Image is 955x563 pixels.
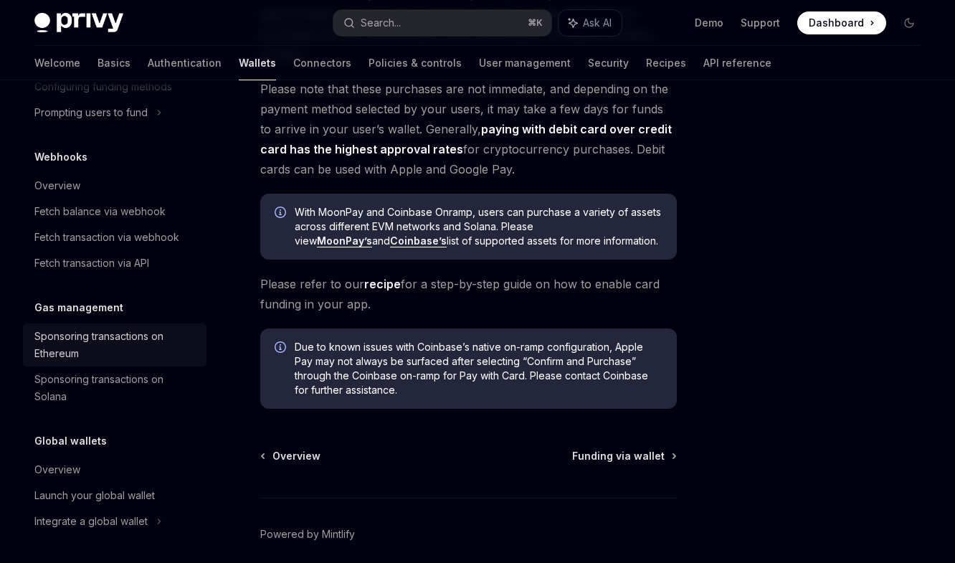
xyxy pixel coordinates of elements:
a: Dashboard [797,11,886,34]
a: Welcome [34,46,80,80]
div: Fetch transaction via webhook [34,229,179,246]
h5: Webhooks [34,148,87,166]
a: Policies & controls [369,46,462,80]
div: Overview [34,461,80,478]
span: Due to known issues with Coinbase’s native on-ramp configuration, Apple Pay may not always be sur... [295,340,662,397]
a: Overview [23,457,206,483]
a: Wallets [239,46,276,80]
a: Funding via wallet [572,449,675,463]
a: Support [741,16,780,30]
div: Sponsoring transactions on Solana [34,371,198,405]
a: Coinbase’s [390,235,447,247]
span: Dashboard [809,16,864,30]
a: Launch your global wallet [23,483,206,508]
a: Security [588,46,629,80]
div: Launch your global wallet [34,487,155,504]
a: Recipes [646,46,686,80]
img: dark logo [34,13,123,33]
div: Search... [361,14,401,32]
span: With MoonPay and Coinbase Onramp, users can purchase a variety of assets across different EVM net... [295,205,662,248]
a: Overview [262,449,320,463]
div: Fetch transaction via API [34,255,149,272]
a: Overview [23,173,206,199]
a: User management [479,46,571,80]
h5: Gas management [34,299,123,316]
a: MoonPay’s [317,235,372,247]
a: Fetch transaction via webhook [23,224,206,250]
a: API reference [703,46,771,80]
span: ⌘ K [528,17,543,29]
span: Overview [272,449,320,463]
span: Please refer to our for a step-by-step guide on how to enable card funding in your app. [260,274,677,314]
a: Fetch transaction via API [23,250,206,276]
a: Sponsoring transactions on Ethereum [23,323,206,366]
a: Connectors [293,46,351,80]
a: recipe [364,277,401,292]
span: Please note that these purchases are not immediate, and depending on the payment method selected ... [260,79,677,179]
a: Powered by Mintlify [260,527,355,541]
div: Prompting users to fund [34,104,148,121]
a: Sponsoring transactions on Solana [23,366,206,410]
div: Overview [34,177,80,194]
button: Ask AI [559,10,622,36]
button: Search...⌘K [333,10,551,36]
div: Sponsoring transactions on Ethereum [34,328,198,362]
span: Funding via wallet [572,449,665,463]
h5: Global wallets [34,432,107,450]
div: Fetch balance via webhook [34,203,166,220]
button: Toggle dark mode [898,11,921,34]
svg: Info [275,207,289,221]
svg: Info [275,341,289,356]
span: Ask AI [583,16,612,30]
a: Authentication [148,46,222,80]
div: Integrate a global wallet [34,513,148,530]
a: Fetch balance via webhook [23,199,206,224]
a: Demo [695,16,723,30]
a: Basics [98,46,130,80]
